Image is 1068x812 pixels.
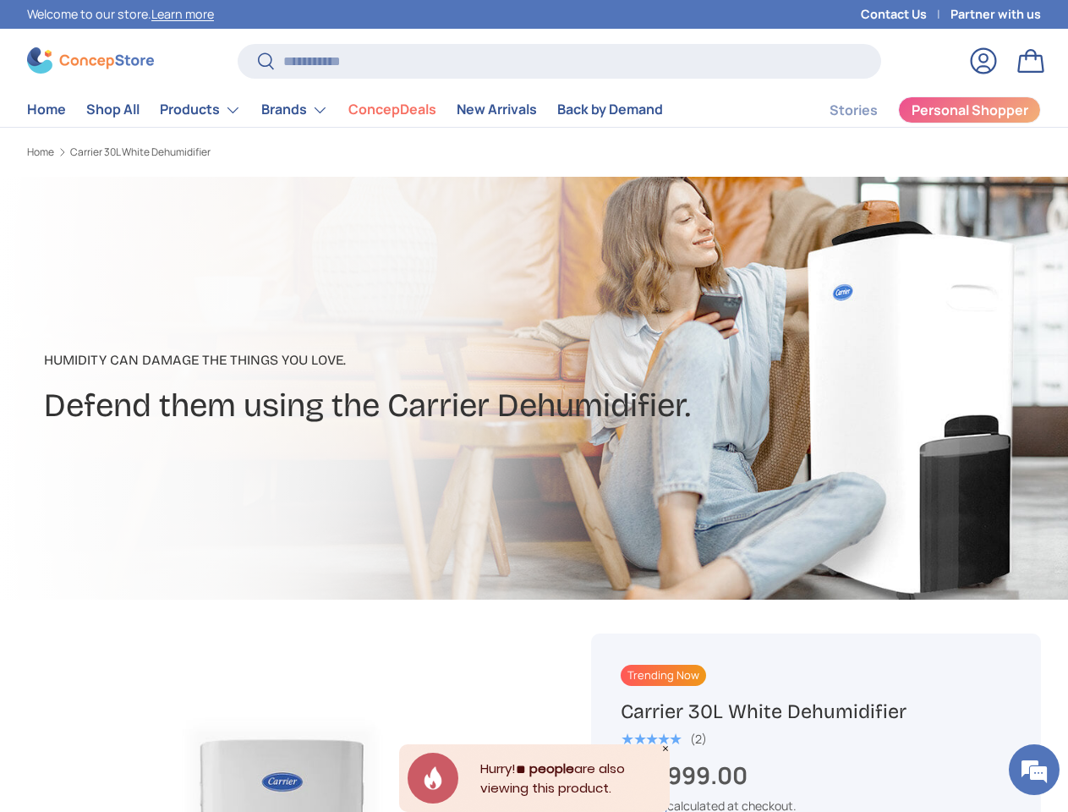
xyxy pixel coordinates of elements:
[150,93,251,127] summary: Products
[27,147,54,157] a: Home
[27,145,564,160] nav: Breadcrumbs
[898,96,1041,123] a: Personal Shopper
[27,93,66,126] a: Home
[251,93,338,127] summary: Brands
[557,93,663,126] a: Back by Demand
[789,93,1041,127] nav: Secondary
[661,744,670,753] div: Close
[70,147,211,157] a: Carrier 30L White Dehumidifier
[861,5,950,24] a: Contact Us
[27,47,154,74] img: ConcepStore
[348,93,436,126] a: ConcepDeals
[86,93,140,126] a: Shop All
[950,5,1041,24] a: Partner with us
[27,93,663,127] nav: Primary
[830,94,878,127] a: Stories
[621,728,706,747] a: 5.0 out of 5.0 stars (2)
[621,759,752,791] strong: ₱16,999.00
[621,732,681,747] div: 5.0 out of 5.0 stars
[151,6,214,22] a: Learn more
[457,93,537,126] a: New Arrivals
[44,350,691,370] p: Humidity can damage the things you love.
[912,103,1028,117] span: Personal Shopper
[27,5,214,24] p: Welcome to our store.
[44,384,691,426] h2: Defend them using the Carrier Dehumidifier.
[621,665,706,686] span: Trending Now
[621,699,1011,724] h1: Carrier 30L White Dehumidifier
[690,732,707,745] div: (2)
[621,731,681,748] span: ★★★★★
